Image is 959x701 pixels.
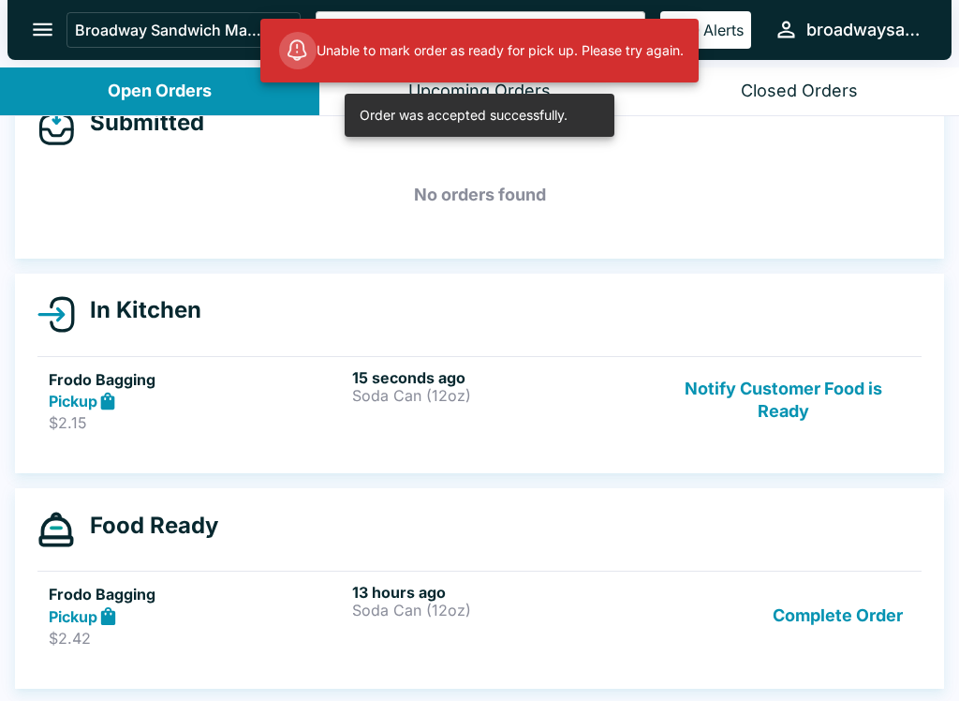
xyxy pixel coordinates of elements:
[765,583,910,648] button: Complete Order
[352,583,648,602] h6: 13 hours ago
[75,296,201,324] h4: In Kitchen
[75,109,204,137] h4: Submitted
[49,583,345,605] h5: Frodo Bagging
[19,6,66,53] button: open drawer
[49,413,345,432] p: $2.15
[360,99,568,131] div: Order was accepted successfully.
[279,24,684,77] div: Unable to mark order as ready for pick up. Please try again.
[49,368,345,391] h5: Frodo Bagging
[75,21,266,39] p: Broadway Sandwich Market
[49,392,97,410] strong: Pickup
[766,9,929,50] button: broadwaysandwichmarket
[703,21,744,39] p: Alerts
[37,161,922,229] h5: No orders found
[37,356,922,444] a: Frodo BaggingPickup$2.1515 seconds agoSoda Can (12oz)Notify Customer Food is Ready
[806,19,922,41] div: broadwaysandwichmarket
[352,602,648,619] p: Soda Can (12oz)
[108,81,212,102] div: Open Orders
[352,368,648,387] h6: 15 seconds ago
[49,629,345,648] p: $2.42
[657,368,910,433] button: Notify Customer Food is Ready
[49,607,97,626] strong: Pickup
[66,12,301,48] button: Broadway Sandwich Market
[741,81,858,102] div: Closed Orders
[352,387,648,404] p: Soda Can (12oz)
[75,512,218,540] h4: Food Ready
[37,571,922,659] a: Frodo BaggingPickup$2.4213 hours agoSoda Can (12oz)Complete Order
